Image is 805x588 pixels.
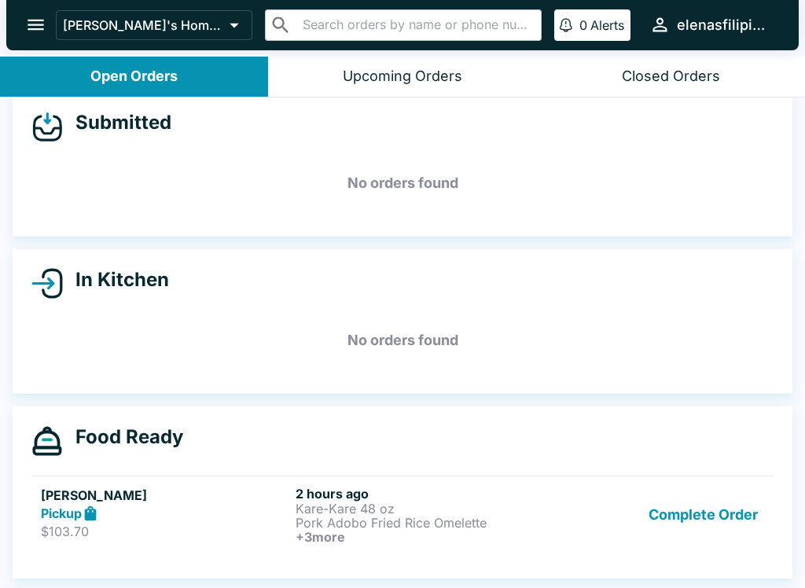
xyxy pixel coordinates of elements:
button: open drawer [16,5,56,45]
a: [PERSON_NAME]Pickup$103.702 hours agoKare-Kare 48 ozPork Adobo Fried Rice Omelette+3moreComplete ... [31,476,774,553]
h5: No orders found [31,155,774,211]
h6: 2 hours ago [296,486,544,502]
button: [PERSON_NAME]'s Home of the Finest Filipino Foods [56,10,252,40]
strong: Pickup [41,505,82,521]
p: Alerts [590,17,624,33]
p: 0 [579,17,587,33]
div: elenasfilipinofoods [677,16,774,35]
button: Complete Order [642,486,764,544]
div: Closed Orders [622,68,720,86]
p: Pork Adobo Fried Rice Omelette [296,516,544,530]
div: Upcoming Orders [343,68,462,86]
h5: [PERSON_NAME] [41,486,289,505]
h6: + 3 more [296,530,544,544]
h4: In Kitchen [63,268,169,292]
h4: Submitted [63,111,171,134]
h4: Food Ready [63,425,183,449]
div: Open Orders [90,68,178,86]
input: Search orders by name or phone number [298,14,535,36]
p: Kare-Kare 48 oz [296,502,544,516]
p: $103.70 [41,524,289,539]
button: elenasfilipinofoods [643,8,780,42]
h5: No orders found [31,312,774,369]
p: [PERSON_NAME]'s Home of the Finest Filipino Foods [63,17,223,33]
